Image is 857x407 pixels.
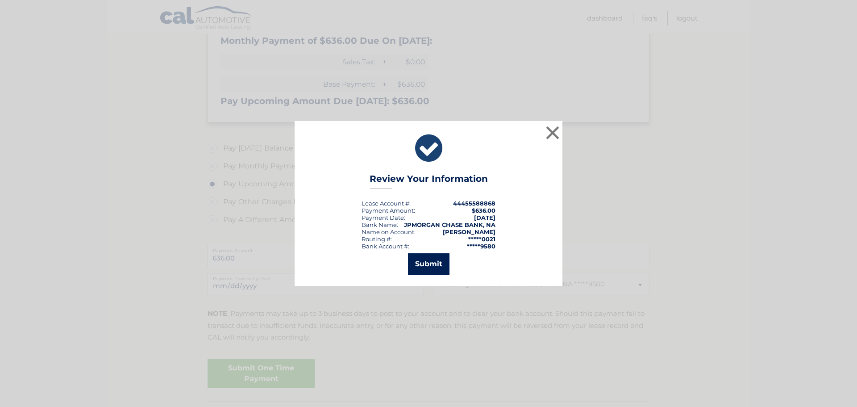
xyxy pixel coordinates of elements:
[453,200,495,207] strong: 44455588868
[472,207,495,214] span: $636.00
[408,253,449,275] button: Submit
[443,228,495,235] strong: [PERSON_NAME]
[362,221,398,228] div: Bank Name:
[362,207,415,214] div: Payment Amount:
[362,200,411,207] div: Lease Account #:
[362,214,404,221] span: Payment Date
[362,228,416,235] div: Name on Account:
[362,243,409,250] div: Bank Account #:
[404,221,495,228] strong: JPMORGAN CHASE BANK, NA
[544,124,562,142] button: ×
[362,214,405,221] div: :
[370,173,488,189] h3: Review Your Information
[362,235,392,243] div: Routing #:
[474,214,495,221] span: [DATE]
